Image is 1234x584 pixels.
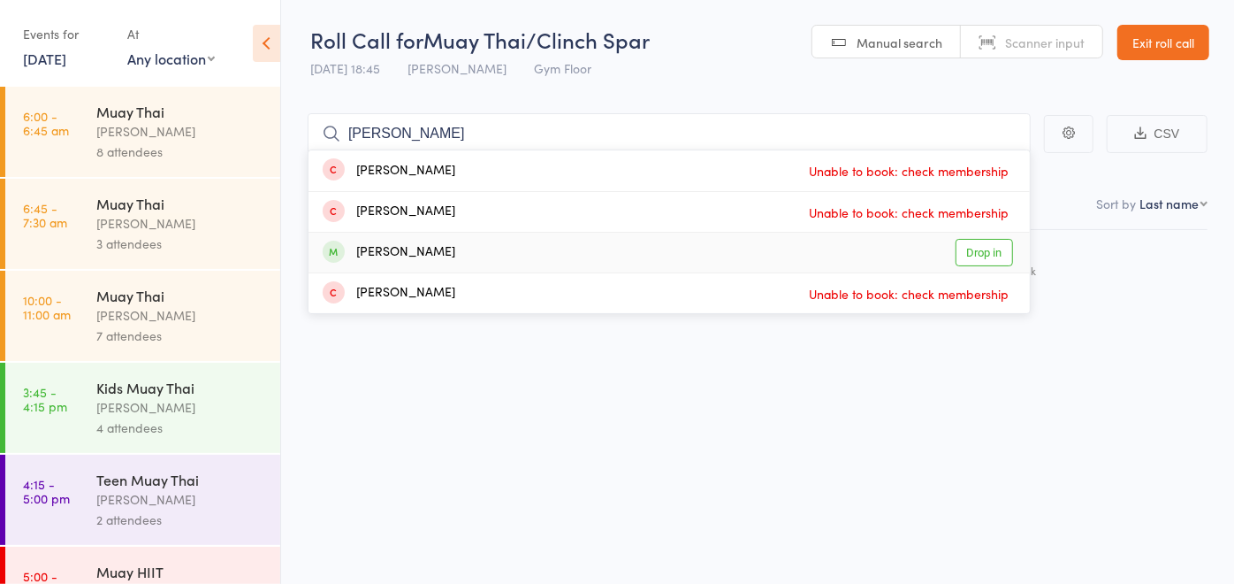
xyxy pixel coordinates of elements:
div: At [127,19,215,49]
time: 3:45 - 4:15 pm [23,385,67,413]
div: Style [932,238,1207,285]
div: Muay HIIT [96,562,265,581]
span: Unable to book: check membership [804,158,1013,184]
div: [PERSON_NAME] [96,121,265,142]
div: [PERSON_NAME] [96,213,265,234]
a: 6:45 -7:30 amMuay Thai[PERSON_NAME]3 attendees [5,179,280,269]
div: [PERSON_NAME] [323,283,455,304]
span: Manual search [857,34,942,51]
div: Any location [127,49,215,68]
span: Unable to book: check membership [804,280,1013,307]
div: 2 attendees [96,510,265,530]
span: [DATE] 18:45 [310,59,380,77]
a: Exit roll call [1117,25,1209,60]
label: Sort by [1096,195,1136,212]
a: 10:00 -11:00 amMuay Thai[PERSON_NAME]7 attendees [5,271,280,361]
span: Muay Thai/Clinch Spar [423,25,650,54]
time: 10:00 - 11:00 am [23,293,71,321]
a: 6:00 -6:45 amMuay Thai[PERSON_NAME]8 attendees [5,87,280,177]
div: [PERSON_NAME] [323,202,455,222]
div: [PERSON_NAME] [96,489,265,510]
div: Kids Muay Thai [96,378,265,397]
div: Muay Thai [96,194,265,213]
div: Muay Thai [96,286,265,305]
a: Drop in [956,239,1013,266]
div: 8 attendees [96,142,265,162]
span: Unable to book: check membership [804,199,1013,226]
button: CSV [1107,115,1207,153]
time: 6:00 - 6:45 am [23,109,69,137]
a: 4:15 -5:00 pmTeen Muay Thai[PERSON_NAME]2 attendees [5,455,280,545]
div: [PERSON_NAME] [96,397,265,418]
span: Roll Call for [310,25,423,54]
time: 6:45 - 7:30 am [23,201,67,229]
div: 7 attendees [96,326,265,346]
span: [PERSON_NAME] [408,59,507,77]
a: [DATE] [23,49,66,68]
div: [PERSON_NAME] [96,305,265,326]
span: Scanner input [1005,34,1085,51]
div: [PERSON_NAME] [323,161,455,181]
div: 3 attendees [96,234,265,254]
span: Gym Floor [534,59,591,77]
div: Last name [1139,195,1199,212]
div: Muay Thai [96,102,265,121]
div: [PERSON_NAME] [323,242,455,263]
a: 3:45 -4:15 pmKids Muay Thai[PERSON_NAME]4 attendees [5,363,280,453]
div: Teen Muay Thai [96,470,265,489]
div: Current / Next Rank [939,265,1200,276]
div: Events for [23,19,110,49]
input: Search by name [308,113,1031,154]
time: 4:15 - 5:00 pm [23,477,70,505]
div: 4 attendees [96,418,265,438]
